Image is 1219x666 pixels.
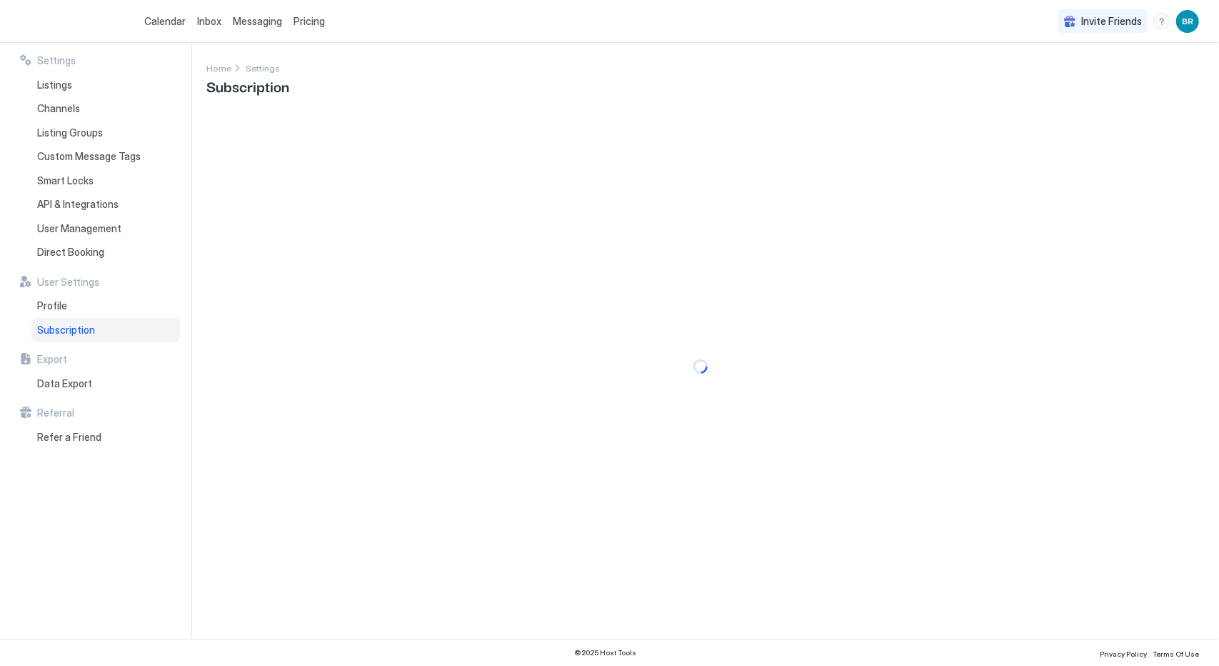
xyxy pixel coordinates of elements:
span: Messaging [233,15,282,27]
a: Profile [31,294,180,318]
span: Settings [37,54,76,67]
a: Terms Of Use [1153,645,1199,660]
span: User Settings [37,276,99,289]
span: Privacy Policy [1100,650,1147,658]
span: Invite Friends [1081,15,1142,28]
a: Custom Message Tags [31,144,180,169]
span: Inbox [197,15,221,27]
a: Privacy Policy [1100,645,1147,660]
span: Data Export [37,377,92,390]
div: loading [693,359,708,374]
div: Breadcrumb [246,60,280,75]
span: Subscription [37,324,95,337]
span: Direct Booking [37,246,104,259]
a: Refer a Friend [31,425,180,449]
a: Host Tools Logo [20,11,127,32]
a: Messaging [233,14,282,29]
span: Refer a Friend [37,431,101,444]
span: Smart Locks [37,174,94,187]
span: Calendar [144,15,186,27]
a: Listings [31,73,180,97]
a: Smart Locks [31,169,180,193]
a: Settings [246,60,280,75]
span: User Management [37,222,121,235]
a: Channels [31,96,180,121]
div: menu [1153,13,1170,30]
div: Breadcrumb [206,60,231,75]
span: API & Integrations [37,198,119,211]
a: Calendar [144,14,186,29]
span: Profile [37,299,67,312]
span: Subscription [206,75,289,96]
a: Inbox [197,14,221,29]
div: User profile [1176,10,1199,33]
span: Listing Groups [37,126,103,139]
a: Home [206,60,231,75]
span: Home [206,63,231,74]
span: Referral [37,407,74,419]
span: Export [37,353,67,366]
span: Terms Of Use [1153,650,1199,658]
a: Subscription [31,318,180,342]
span: Listings [37,79,72,91]
span: Pricing [294,15,325,28]
a: User Management [31,217,180,241]
a: API & Integrations [31,192,180,217]
a: App Store [20,647,63,660]
span: Custom Message Tags [37,150,141,163]
span: Settings [246,63,280,74]
span: © 2025 Host Tools [575,648,637,657]
a: Listing Groups [31,121,180,145]
a: Google Play Store [69,647,111,660]
a: Data Export [31,372,180,396]
a: Direct Booking [31,240,180,264]
span: Channels [37,102,80,115]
